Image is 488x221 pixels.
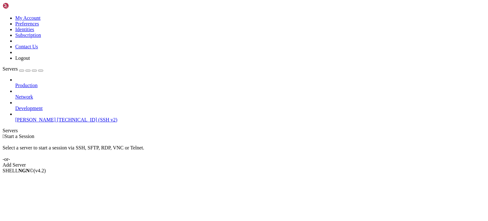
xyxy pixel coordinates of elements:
[18,168,30,173] b: NGN
[57,117,117,122] span: [TECHNICAL_ID] (SSH v2)
[15,117,485,123] a: [PERSON_NAME] [TECHNICAL_ID] (SSH v2)
[15,21,39,26] a: Preferences
[3,66,43,72] a: Servers
[15,88,485,100] li: Network
[15,100,485,111] li: Development
[15,94,485,100] a: Network
[15,32,41,38] a: Subscription
[15,27,34,32] a: Identities
[15,106,485,111] a: Development
[3,162,485,168] div: Add Server
[15,94,33,100] span: Network
[3,139,485,162] div: Select a server to start a session via SSH, SFTP, RDP, VNC or Telnet. -or-
[15,106,43,111] span: Development
[3,168,46,173] span: SHELL ©
[15,83,37,88] span: Production
[15,111,485,123] li: [PERSON_NAME] [TECHNICAL_ID] (SSH v2)
[15,83,485,88] a: Production
[3,134,4,139] span: 
[3,3,39,9] img: Shellngn
[15,44,38,49] a: Contact Us
[15,15,41,21] a: My Account
[3,128,485,134] div: Servers
[3,66,18,72] span: Servers
[15,55,30,61] a: Logout
[34,168,46,173] span: 4.2.0
[15,77,485,88] li: Production
[15,117,56,122] span: [PERSON_NAME]
[4,134,34,139] span: Start a Session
